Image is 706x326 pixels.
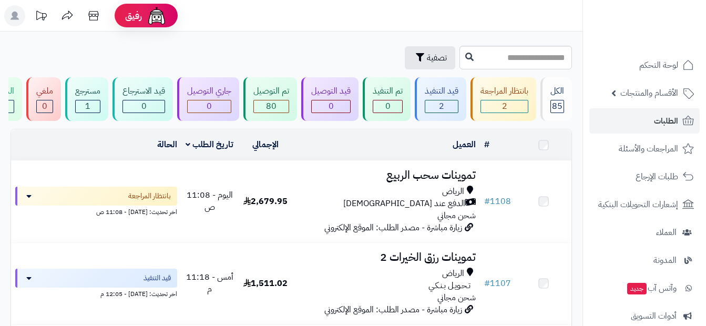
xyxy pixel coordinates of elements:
span: المدونة [653,253,677,268]
span: شحن مجاني [437,209,476,222]
div: 2 [425,100,458,113]
a: بانتظار المراجعة 2 [468,77,538,121]
div: الكل [550,85,564,97]
div: 1 [76,100,100,113]
a: الكل85 [538,77,574,121]
span: # [484,277,490,290]
a: مسترجع 1 [63,77,110,121]
div: قيد الاسترجاع [122,85,165,97]
span: رفيق [125,9,142,22]
span: 2 [439,100,444,113]
span: 80 [266,100,277,113]
div: قيد التوصيل [311,85,351,97]
h3: تموينات سحب الربيع [298,169,476,181]
span: 1 [85,100,90,113]
a: #1107 [484,277,511,290]
span: 2 [502,100,507,113]
span: # [484,195,490,208]
div: 0 [312,100,350,113]
a: لوحة التحكم [589,53,700,78]
span: زيارة مباشرة - مصدر الطلب: الموقع الإلكتروني [324,221,462,234]
div: بانتظار المراجعة [480,85,528,97]
span: العملاء [656,225,677,240]
a: طلبات الإرجاع [589,164,700,189]
div: تم التنفيذ [373,85,403,97]
span: شحن مجاني [437,291,476,304]
a: الطلبات [589,108,700,134]
a: وآتس آبجديد [589,276,700,301]
span: الأقسام والمنتجات [620,86,678,100]
a: تم التنفيذ 0 [361,77,413,121]
div: 0 [188,100,231,113]
span: المراجعات والأسئلة [619,141,678,156]
span: وآتس آب [626,281,677,296]
span: قيد التنفيذ [144,273,171,283]
a: قيد الاسترجاع 0 [110,77,175,121]
div: 0 [373,100,402,113]
div: اخر تحديث: [DATE] - 11:08 ص [15,206,177,217]
div: تم التوصيل [253,85,289,97]
div: قيد التنفيذ [425,85,458,97]
span: أدوات التسويق [631,309,677,323]
a: قيد التوصيل 0 [299,77,361,121]
div: 2 [481,100,528,113]
span: 2,679.95 [243,195,288,208]
span: 0 [329,100,334,113]
div: مسترجع [75,85,100,97]
button: تصفية [405,46,455,69]
span: 0 [42,100,47,113]
span: إشعارات التحويلات البنكية [598,197,678,212]
a: الحالة [157,138,177,151]
div: 0 [37,100,53,113]
span: 0 [141,100,147,113]
a: المدونة [589,248,700,273]
a: تاريخ الطلب [186,138,233,151]
a: العميل [453,138,476,151]
a: الإجمالي [252,138,279,151]
span: أمس - 11:18 م [186,271,233,296]
div: 0 [123,100,165,113]
span: اليوم - 11:08 ص [187,189,233,213]
span: 0 [385,100,391,113]
span: زيارة مباشرة - مصدر الطلب: الموقع الإلكتروني [324,303,462,316]
div: جاري التوصيل [187,85,231,97]
span: لوحة التحكم [639,58,678,73]
a: العملاء [589,220,700,245]
div: ملغي [36,85,53,97]
img: ai-face.png [146,5,167,26]
span: 1,511.02 [243,277,288,290]
span: الرياض [442,186,464,198]
div: 80 [254,100,289,113]
span: جديد [627,283,647,294]
span: تصفية [427,52,447,64]
a: تحديثات المنصة [28,5,54,29]
a: جاري التوصيل 0 [175,77,241,121]
a: ملغي 0 [24,77,63,121]
span: بانتظار المراجعة [128,191,171,201]
a: # [484,138,489,151]
a: المراجعات والأسئلة [589,136,700,161]
div: اخر تحديث: [DATE] - 12:05 م [15,288,177,299]
span: الرياض [442,268,464,280]
a: قيد التنفيذ 2 [413,77,468,121]
h3: تموينات رزق الخيرات 2 [298,251,476,263]
span: 85 [552,100,562,113]
span: الدفع عند [DEMOGRAPHIC_DATA] [343,198,465,210]
span: طلبات الإرجاع [636,169,678,184]
a: #1108 [484,195,511,208]
span: الطلبات [654,114,678,128]
span: تـحـويـل بـنـكـي [428,280,470,292]
a: تم التوصيل 80 [241,77,299,121]
span: 0 [207,100,212,113]
a: إشعارات التحويلات البنكية [589,192,700,217]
